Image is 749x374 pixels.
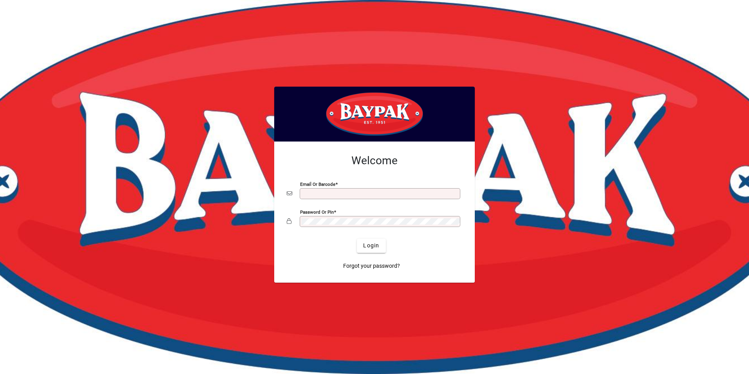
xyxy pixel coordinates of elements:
button: Login [357,239,385,253]
span: Forgot your password? [343,262,400,270]
h2: Welcome [287,154,462,167]
a: Forgot your password? [340,259,403,273]
span: Login [363,241,379,250]
mat-label: Password or Pin [300,209,334,214]
mat-label: Email or Barcode [300,181,335,187]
